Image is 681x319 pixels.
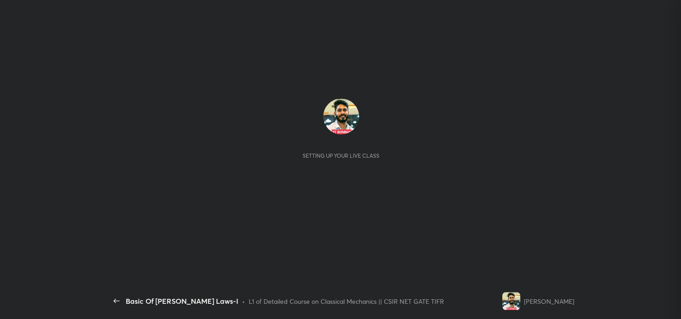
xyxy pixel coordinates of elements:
[249,297,444,306] div: L1 of Detailed Course on Classical Mechanics || CSIR NET GATE TIFR
[303,152,379,159] div: Setting up your live class
[242,297,245,306] div: •
[524,297,574,306] div: [PERSON_NAME]
[323,99,359,134] img: f94f666b75404537a3dc3abc1e0511f3.jpg
[126,296,238,306] div: Basic Of [PERSON_NAME] Laws-I
[502,292,520,310] img: f94f666b75404537a3dc3abc1e0511f3.jpg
